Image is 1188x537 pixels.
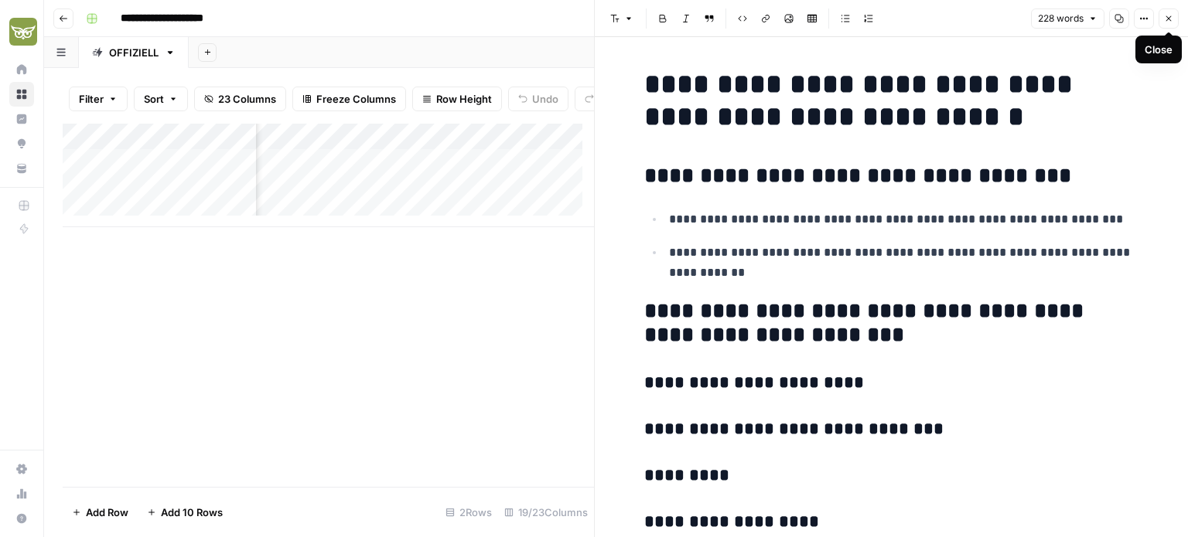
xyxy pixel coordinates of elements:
[439,500,498,525] div: 2 Rows
[9,18,37,46] img: Evergreen Media Logo
[134,87,188,111] button: Sort
[218,91,276,107] span: 23 Columns
[69,87,128,111] button: Filter
[9,156,34,181] a: Your Data
[86,505,128,520] span: Add Row
[1038,12,1084,25] span: 228 words
[498,500,594,525] div: 19/23 Columns
[9,82,34,107] a: Browse
[9,481,34,506] a: Usage
[412,87,502,111] button: Row Height
[63,500,138,525] button: Add Row
[508,87,568,111] button: Undo
[79,91,104,107] span: Filter
[292,87,406,111] button: Freeze Columns
[79,37,189,68] a: OFFIZIELL
[532,91,558,107] span: Undo
[9,506,34,531] button: Help + Support
[161,505,223,520] span: Add 10 Rows
[9,107,34,131] a: Insights
[1031,8,1104,29] button: 228 words
[436,91,492,107] span: Row Height
[9,12,34,51] button: Workspace: Evergreen Media
[9,57,34,82] a: Home
[9,457,34,481] a: Settings
[109,45,159,60] div: OFFIZIELL
[144,91,164,107] span: Sort
[316,91,396,107] span: Freeze Columns
[194,87,286,111] button: 23 Columns
[9,131,34,156] a: Opportunities
[138,500,232,525] button: Add 10 Rows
